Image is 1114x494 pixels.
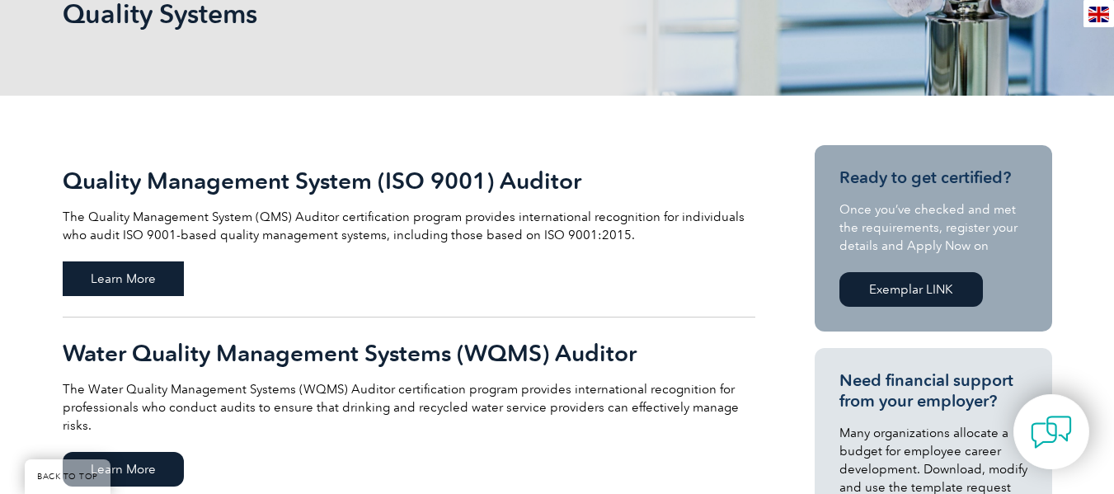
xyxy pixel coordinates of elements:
h2: Quality Management System (ISO 9001) Auditor [63,167,755,194]
h2: Water Quality Management Systems (WQMS) Auditor [63,340,755,366]
h3: Need financial support from your employer? [839,370,1027,412]
p: Once you’ve checked and met the requirements, register your details and Apply Now on [839,200,1027,255]
span: Learn More [63,261,184,296]
img: en [1088,7,1109,22]
a: Quality Management System (ISO 9001) Auditor The Quality Management System (QMS) Auditor certific... [63,145,755,318]
p: The Water Quality Management Systems (WQMS) Auditor certification program provides international ... [63,380,755,435]
p: The Quality Management System (QMS) Auditor certification program provides international recognit... [63,208,755,244]
h3: Ready to get certified? [839,167,1027,188]
img: contact-chat.png [1031,412,1072,453]
a: Exemplar LINK [839,272,983,307]
span: Learn More [63,452,184,487]
a: BACK TO TOP [25,459,110,494]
